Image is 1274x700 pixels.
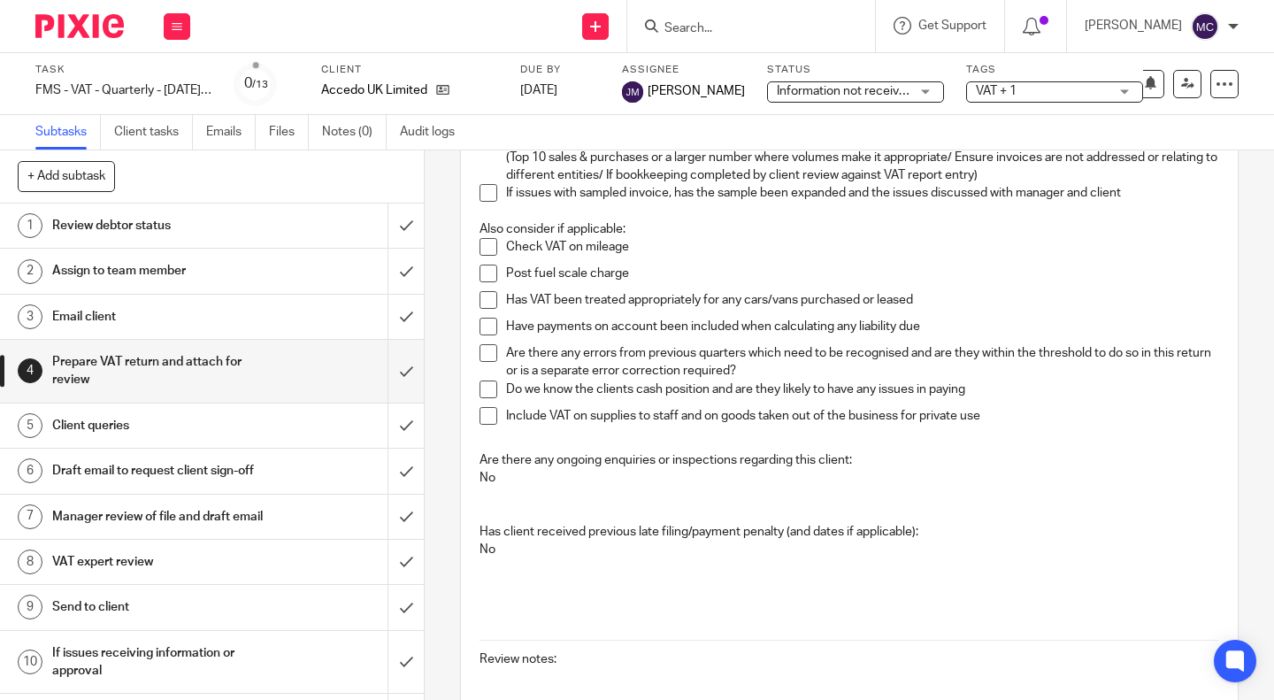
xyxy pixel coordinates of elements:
p: Also consider if applicable: [480,220,1219,238]
div: 8 [18,550,42,574]
img: svg%3E [622,81,643,103]
a: Files [269,115,309,150]
label: Task [35,63,212,77]
div: 5 [18,413,42,438]
div: 1 [18,213,42,238]
h1: Send to client [52,594,265,620]
p: No [480,541,1219,558]
p: No [480,469,1219,487]
small: /13 [252,80,268,89]
p: If issues with sampled invoice, has the sample been expanded and the issues discussed with manage... [506,184,1219,202]
div: FMS - VAT - Quarterly - June - August, 2025 [35,81,212,99]
div: 2 [18,259,42,284]
p: Has client received previous late filing/payment penalty (and dates if applicable): [480,523,1219,541]
h1: Client queries [52,412,265,439]
div: 10 [18,650,42,674]
h1: Prepare VAT return and attach for review [52,349,265,394]
p: Do we know the clients cash position and are they likely to have any issues in paying [506,381,1219,398]
label: Assignee [622,63,745,77]
p: Post fuel scale charge [506,265,1219,282]
div: 7 [18,504,42,529]
label: Due by [520,63,600,77]
div: 9 [18,595,42,619]
p: Check VAT on mileage [506,238,1219,256]
p: [PERSON_NAME] [1085,17,1182,35]
span: VAT + 1 [976,85,1017,97]
p: Include VAT on supplies to staff and on goods taken out of the business for private use [506,407,1219,425]
label: Status [767,63,944,77]
div: 0 [244,73,268,94]
a: Audit logs [400,115,468,150]
img: svg%3E [1191,12,1219,41]
a: Subtasks [35,115,101,150]
div: 3 [18,304,42,329]
img: Pixie [35,14,124,38]
label: Client [321,63,498,77]
h1: Draft email to request client sign-off [52,458,265,484]
label: Tags [966,63,1143,77]
h1: Review debtor status [52,212,265,239]
p: Accedo UK Limited [321,81,427,99]
p: Review notes: [480,650,1219,668]
a: Notes (0) [322,115,387,150]
span: Get Support [918,19,986,32]
h1: If issues receiving information or approval [52,640,265,685]
div: 6 [18,458,42,483]
span: [DATE] [520,84,557,96]
button: + Add subtask [18,161,115,191]
p: Has VAT been treated appropriately for any cars/vans purchased or leased [506,291,1219,309]
h1: VAT expert review [52,549,265,575]
span: Information not received [777,85,913,97]
h1: Email client [52,304,265,330]
a: Client tasks [114,115,193,150]
input: Search [663,21,822,37]
p: (Top 10 sales & purchases or a larger number where volumes make it appropriate/ Ensure invoices a... [506,149,1219,185]
span: [PERSON_NAME] [648,82,745,100]
div: 4 [18,358,42,383]
p: Have payments on account been included when calculating any liability due [506,318,1219,335]
p: Are there any ongoing enquiries or inspections regarding this client: [480,451,1219,469]
a: Emails [206,115,256,150]
h1: Manager review of file and draft email [52,504,265,530]
p: Are there any errors from previous quarters which need to be recognised and are they within the t... [506,344,1219,381]
h1: Assign to team member [52,258,265,284]
div: FMS - VAT - Quarterly - [DATE] - [DATE] [35,81,212,99]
